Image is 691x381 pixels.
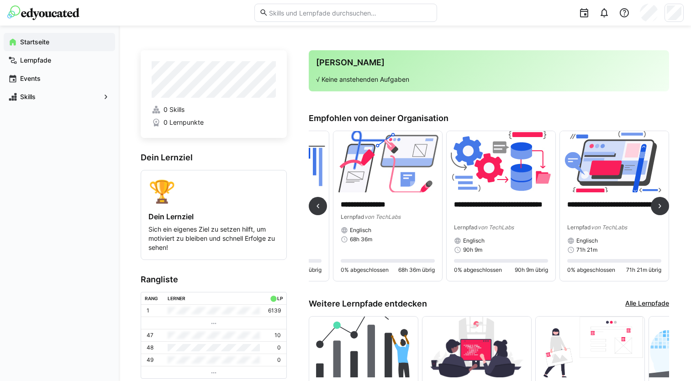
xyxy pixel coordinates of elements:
span: Englisch [463,237,485,244]
span: 0% abgeschlossen [567,266,615,274]
img: image [309,317,418,378]
img: image [447,131,555,192]
span: Englisch [350,227,371,234]
a: Alle Lernpfade [625,299,669,309]
img: image [333,131,442,192]
p: 0 [277,356,281,364]
span: von TechLabs [478,224,514,231]
p: √ Keine anstehenden Aufgaben [316,75,662,84]
p: 6139 [268,307,281,314]
h4: Dein Lernziel [148,212,279,221]
span: Lernpfad [341,213,364,220]
p: 48 [147,344,153,351]
h3: Weitere Lernpfade entdecken [309,299,427,309]
p: Sich ein eigenes Ziel zu setzen hilft, um motiviert zu bleiben und schnell Erfolge zu sehen! [148,225,279,252]
img: image [422,317,531,378]
span: 71h 21m [576,246,597,254]
span: 68h 36m übrig [398,266,435,274]
h3: Rangliste [141,275,287,285]
div: Lerner [168,296,185,301]
input: Skills und Lernpfade durchsuchen… [268,9,432,17]
span: 0% abgeschlossen [454,266,502,274]
span: Lernpfad [567,224,591,231]
h3: Dein Lernziel [141,153,287,163]
img: image [536,317,644,378]
span: Lernpfad [454,224,478,231]
span: 90h 9m [463,246,482,254]
p: 0 [277,344,281,351]
div: LP [277,296,283,301]
p: 10 [274,332,281,339]
span: 0 Lernpunkte [164,118,204,127]
span: von TechLabs [591,224,627,231]
span: Englisch [576,237,598,244]
a: 0 Skills [152,105,276,114]
div: 🏆 [148,178,279,205]
p: 47 [147,332,153,339]
h3: [PERSON_NAME] [316,58,662,68]
span: 90h 9m übrig [515,266,548,274]
p: 49 [147,356,153,364]
span: 68h 36m [350,236,372,243]
span: 71h 21m übrig [626,266,661,274]
p: 1 [147,307,149,314]
img: image [560,131,669,192]
span: von TechLabs [364,213,401,220]
span: 0% abgeschlossen [341,266,389,274]
h3: Empfohlen von deiner Organisation [309,113,669,123]
span: 0 Skills [164,105,185,114]
div: Rang [145,296,158,301]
